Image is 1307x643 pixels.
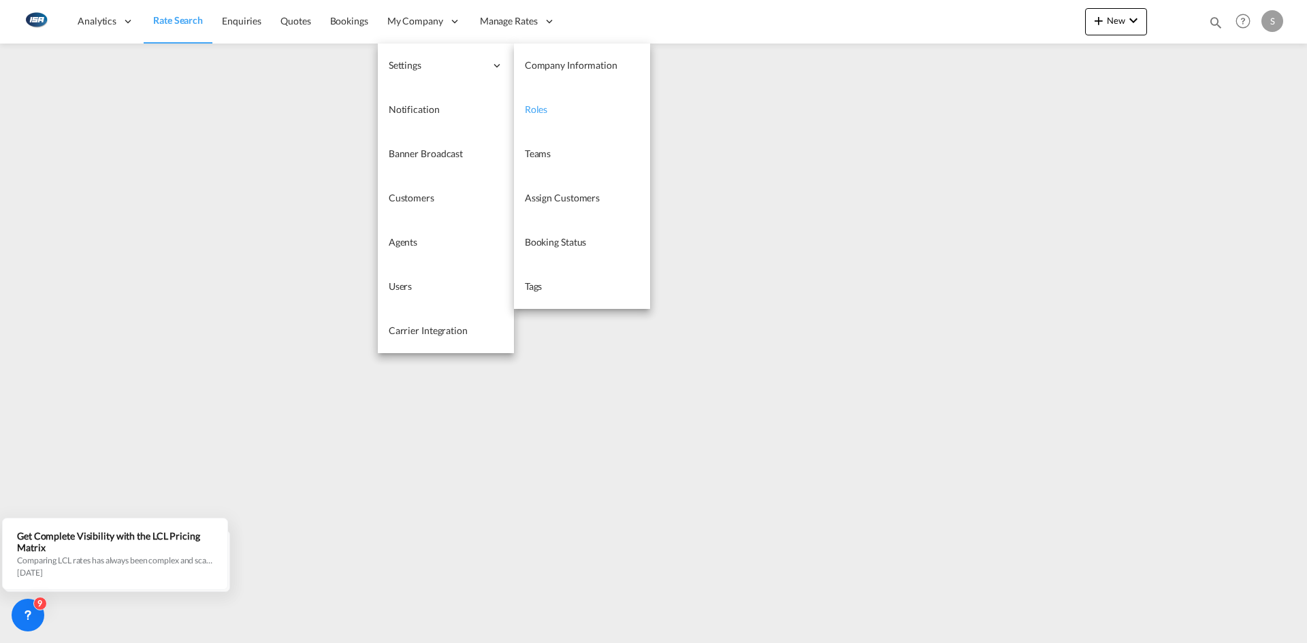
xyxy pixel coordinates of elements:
[378,132,514,176] a: Banner Broadcast
[222,15,261,27] span: Enquiries
[153,14,203,26] span: Rate Search
[525,59,617,71] span: Company Information
[1261,10,1283,32] div: S
[1231,10,1261,34] div: Help
[378,220,514,265] a: Agents
[330,15,368,27] span: Bookings
[1085,8,1147,35] button: icon-plus 400-fgNewicon-chevron-down
[525,148,551,159] span: Teams
[378,88,514,132] a: Notification
[525,236,587,248] span: Booking Status
[389,325,468,336] span: Carrier Integration
[378,309,514,353] a: Carrier Integration
[387,14,443,28] span: My Company
[1091,12,1107,29] md-icon: icon-plus 400-fg
[389,236,417,248] span: Agents
[378,265,514,309] a: Users
[280,15,310,27] span: Quotes
[389,148,463,159] span: Banner Broadcast
[1208,15,1223,35] div: icon-magnify
[525,192,600,203] span: Assign Customers
[389,192,434,203] span: Customers
[378,44,514,88] div: Settings
[514,88,650,132] a: Roles
[514,220,650,265] a: Booking Status
[480,14,538,28] span: Manage Rates
[1208,15,1223,30] md-icon: icon-magnify
[1125,12,1142,29] md-icon: icon-chevron-down
[389,103,440,115] span: Notification
[514,176,650,220] a: Assign Customers
[20,6,51,37] img: 1aa151c0c08011ec8d6f413816f9a227.png
[514,44,650,88] a: Company Information
[514,265,650,309] a: Tags
[389,280,413,292] span: Users
[78,14,116,28] span: Analytics
[1091,15,1142,26] span: New
[525,103,548,115] span: Roles
[525,280,543,292] span: Tags
[378,176,514,220] a: Customers
[389,59,485,72] span: Settings
[1231,10,1255,33] span: Help
[514,132,650,176] a: Teams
